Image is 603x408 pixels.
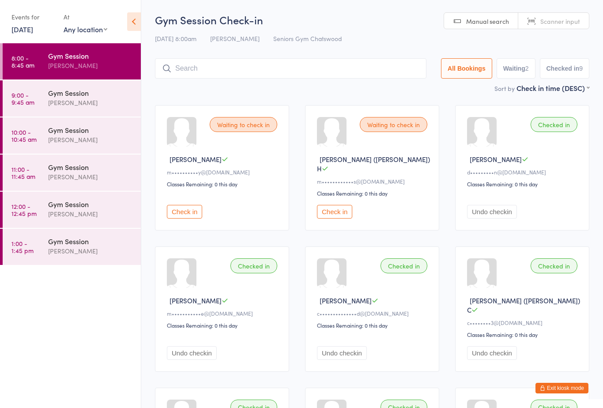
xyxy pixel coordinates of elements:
[48,51,133,60] div: Gym Session
[48,162,133,172] div: Gym Session
[360,117,427,132] div: Waiting to check in
[167,346,217,360] button: Undo checkin
[540,17,580,26] span: Scanner input
[467,168,580,176] div: d•••••••••n@[DOMAIN_NAME]
[155,58,426,79] input: Search
[11,166,35,180] time: 11:00 - 11:45 am
[230,258,277,273] div: Checked in
[11,128,37,143] time: 10:00 - 10:45 am
[11,10,55,24] div: Events for
[441,58,492,79] button: All Bookings
[531,258,577,273] div: Checked in
[381,258,427,273] div: Checked in
[11,54,34,68] time: 8:00 - 8:45 am
[494,84,515,93] label: Sort by
[11,240,34,254] time: 1:00 - 1:45 pm
[155,12,589,27] h2: Gym Session Check-in
[11,203,37,217] time: 12:00 - 12:45 pm
[317,155,430,173] span: [PERSON_NAME] ([PERSON_NAME]) H
[467,319,580,326] div: c••••••••3@[DOMAIN_NAME]
[579,65,583,72] div: 9
[170,155,222,164] span: [PERSON_NAME]
[64,24,107,34] div: Any location
[467,180,580,188] div: Classes Remaining: 0 this day
[167,310,280,317] div: m•••••••••••e@[DOMAIN_NAME]
[317,310,430,317] div: c••••••••••••••d@[DOMAIN_NAME]
[317,189,430,197] div: Classes Remaining: 0 this day
[48,125,133,135] div: Gym Session
[3,229,141,265] a: 1:00 -1:45 pmGym Session[PERSON_NAME]
[48,236,133,246] div: Gym Session
[320,296,372,305] span: [PERSON_NAME]
[467,205,517,219] button: Undo checkin
[467,346,517,360] button: Undo checkin
[11,24,33,34] a: [DATE]
[317,346,367,360] button: Undo checkin
[11,91,34,106] time: 9:00 - 9:45 am
[317,321,430,329] div: Classes Remaining: 0 this day
[3,192,141,228] a: 12:00 -12:45 pmGym Session[PERSON_NAME]
[48,135,133,145] div: [PERSON_NAME]
[167,168,280,176] div: m••••••••••y@[DOMAIN_NAME]
[170,296,222,305] span: [PERSON_NAME]
[516,83,589,93] div: Check in time (DESC)
[317,205,352,219] button: Check in
[167,205,202,219] button: Check in
[210,34,260,43] span: [PERSON_NAME]
[531,117,577,132] div: Checked in
[3,117,141,154] a: 10:00 -10:45 amGym Session[PERSON_NAME]
[540,58,590,79] button: Checked in9
[317,178,430,185] div: m••••••••••••s@[DOMAIN_NAME]
[48,209,133,219] div: [PERSON_NAME]
[48,88,133,98] div: Gym Session
[470,155,522,164] span: [PERSON_NAME]
[467,331,580,338] div: Classes Remaining: 0 this day
[48,60,133,71] div: [PERSON_NAME]
[48,98,133,108] div: [PERSON_NAME]
[210,117,277,132] div: Waiting to check in
[497,58,535,79] button: Waiting2
[167,180,280,188] div: Classes Remaining: 0 this day
[48,246,133,256] div: [PERSON_NAME]
[466,17,509,26] span: Manual search
[525,65,529,72] div: 2
[535,383,588,393] button: Exit kiosk mode
[48,199,133,209] div: Gym Session
[167,321,280,329] div: Classes Remaining: 0 this day
[3,43,141,79] a: 8:00 -8:45 amGym Session[PERSON_NAME]
[3,155,141,191] a: 11:00 -11:45 amGym Session[PERSON_NAME]
[48,172,133,182] div: [PERSON_NAME]
[467,296,580,314] span: [PERSON_NAME] ([PERSON_NAME]) C
[155,34,196,43] span: [DATE] 8:00am
[273,34,342,43] span: Seniors Gym Chatswood
[64,10,107,24] div: At
[3,80,141,117] a: 9:00 -9:45 amGym Session[PERSON_NAME]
